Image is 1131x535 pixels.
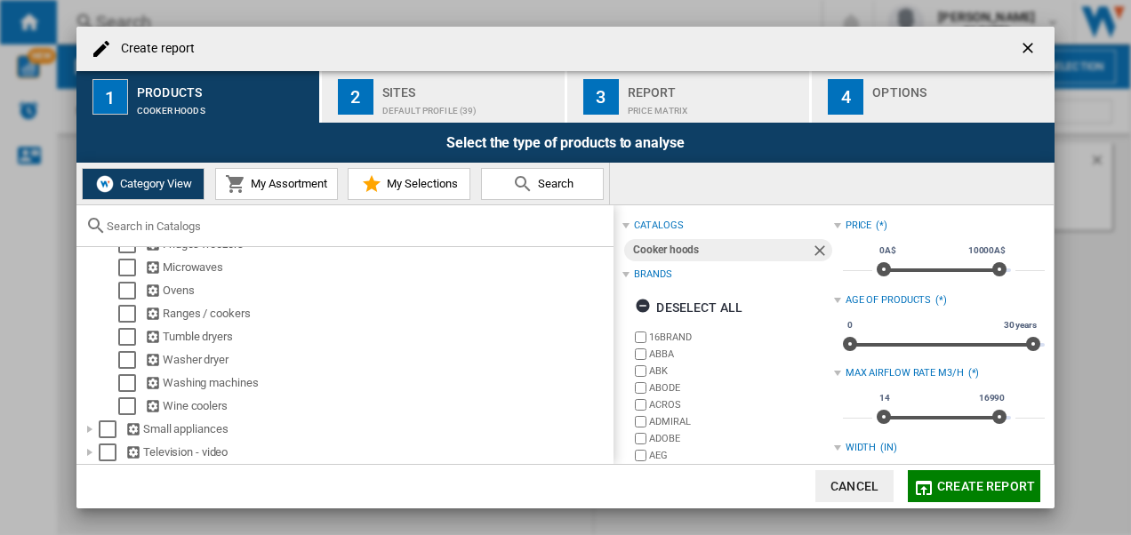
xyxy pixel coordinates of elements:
button: Deselect all [630,291,748,323]
div: Products [137,78,312,97]
label: 16BRAND [649,331,833,344]
ng-md-icon: Remove [811,242,832,263]
span: 0 [845,318,855,332]
span: Create report [937,479,1035,493]
div: 1 [92,79,128,115]
div: Price [846,219,872,233]
button: Create report [908,470,1040,502]
label: ABK [649,364,833,378]
div: Microwaves [145,259,611,276]
div: WIDTH [846,441,877,455]
div: Age of products [846,293,932,307]
span: Search [533,177,574,190]
span: My Assortment [246,177,327,190]
label: ADMIRAL [649,415,833,428]
div: Ovens [145,282,611,299]
label: ABODE [649,381,833,395]
span: 14 [877,391,893,405]
div: 4 [828,79,863,115]
button: My Assortment [215,168,338,200]
div: Washer dryer [145,351,611,369]
div: Wine coolers [145,397,611,415]
input: brand.name [635,450,646,461]
div: Brands [634,267,671,282]
div: Ranges / cookers [145,305,611,323]
span: 16990 [976,391,1008,405]
ng-md-icon: getI18NText('BUTTONS.CLOSE_DIALOG') [1019,39,1040,60]
button: 4 Options [812,71,1055,123]
input: brand.name [635,382,646,394]
label: ADOBE [649,432,833,445]
div: Tumble dryers [145,328,611,346]
button: 2 Sites Default profile (39) [322,71,566,123]
md-checkbox: Select [118,259,145,276]
div: Select the type of products to analyse [76,123,1055,163]
span: Category View [116,177,192,190]
div: Cooker hoods [137,97,312,116]
button: My Selections [348,168,470,200]
div: Price Matrix [628,97,803,116]
md-checkbox: Select [118,351,145,369]
span: 30 years [1001,318,1039,332]
button: 1 Products Cooker hoods [76,71,321,123]
button: Category View [82,168,205,200]
div: Deselect all [635,291,742,323]
input: brand.name [635,331,646,343]
div: Report [628,78,803,97]
input: Search in Catalogs [107,220,605,233]
div: Small appliances [125,420,611,438]
input: brand.name [635,433,646,444]
div: Sites [382,78,557,97]
div: Options [872,78,1047,97]
md-checkbox: Select [118,374,145,392]
div: 3 [583,79,619,115]
md-checkbox: Select [118,397,145,415]
span: My Selections [382,177,458,190]
button: Cancel [815,470,894,502]
md-checkbox: Select [99,443,125,461]
button: getI18NText('BUTTONS.CLOSE_DIALOG') [1012,31,1047,67]
input: brand.name [635,399,646,411]
img: wiser-icon-white.png [94,173,116,195]
md-checkbox: Select [118,328,145,346]
button: 3 Report Price Matrix [567,71,812,123]
md-checkbox: Select [118,282,145,299]
label: ABBA [649,347,833,361]
span: 0A$ [877,244,899,258]
div: 2 [338,79,373,115]
input: brand.name [635,416,646,427]
div: catalogs [634,219,683,233]
div: (IN) [880,441,1045,455]
span: 10000A$ [966,244,1008,258]
md-checkbox: Select [99,420,125,438]
div: Default profile (39) [382,97,557,116]
input: brand.name [635,365,646,377]
div: MAX AIRFLOW RATE M3/H [846,366,964,380]
div: Cooker hoods [633,239,810,261]
label: ACROS [649,398,833,411]
button: Search [481,168,604,200]
md-checkbox: Select [118,305,145,323]
div: Washing machines [145,374,611,392]
div: Television - video [125,443,611,461]
h4: Create report [112,40,195,58]
input: brand.name [635,348,646,360]
label: AEG [649,449,833,462]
